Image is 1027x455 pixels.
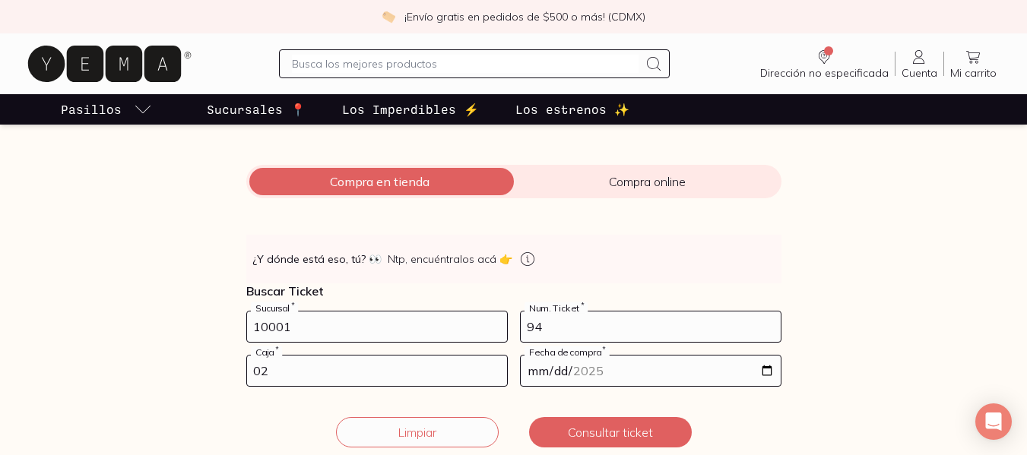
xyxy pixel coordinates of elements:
[521,311,781,342] input: 123
[342,100,479,118] p: Los Imperdibles ⚡️
[525,346,610,358] label: Fecha de compra
[247,355,507,386] input: 03
[525,302,588,314] label: Num. Ticket
[514,174,781,189] span: Compra online
[895,48,943,80] a: Cuenta
[246,174,514,189] span: Compra en tienda
[512,94,632,125] a: Los estrenos ✨
[754,48,895,80] a: Dirección no especificada
[404,9,645,24] p: ¡Envío gratis en pedidos de $500 o más! (CDMX)
[369,251,382,267] span: 👀
[515,100,629,118] p: Los estrenos ✨
[61,100,122,118] p: Pasillos
[388,251,512,267] span: Ntp, encuéntralos acá 👉
[246,283,781,299] p: Buscar Ticket
[251,346,282,358] label: Caja
[760,66,889,80] span: Dirección no especificada
[975,403,1012,440] div: Open Intercom Messenger
[292,55,639,73] input: Busca los mejores productos
[529,417,692,447] button: Consultar ticket
[902,66,937,80] span: Cuenta
[944,48,1003,80] a: Mi carrito
[247,311,507,342] input: 728
[521,355,781,386] input: 14-05-2023
[382,10,395,24] img: check
[336,417,499,447] button: Limpiar
[339,94,482,125] a: Los Imperdibles ⚡️
[950,66,997,80] span: Mi carrito
[58,94,155,125] a: pasillo-todos-link
[252,251,382,267] strong: ¿Y dónde está eso, tú?
[204,94,309,125] a: Sucursales 📍
[207,100,306,118] p: Sucursales 📍
[251,302,298,314] label: Sucursal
